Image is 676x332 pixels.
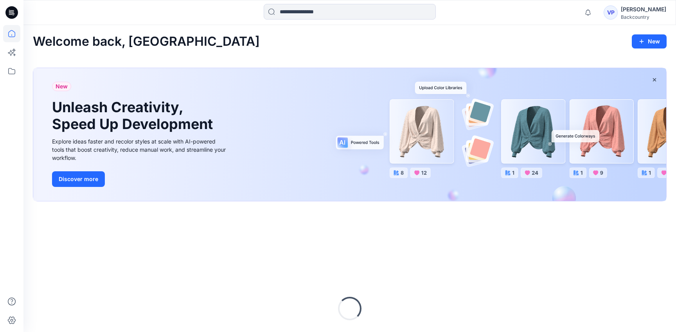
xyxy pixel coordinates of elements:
[604,5,618,20] div: VP
[52,171,228,187] a: Discover more
[52,137,228,162] div: Explore ideas faster and recolor styles at scale with AI-powered tools that boost creativity, red...
[621,5,666,14] div: [PERSON_NAME]
[33,34,260,49] h2: Welcome back, [GEOGRAPHIC_DATA]
[56,82,68,91] span: New
[52,99,216,133] h1: Unleash Creativity, Speed Up Development
[52,171,105,187] button: Discover more
[621,14,666,20] div: Backcountry
[632,34,667,48] button: New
